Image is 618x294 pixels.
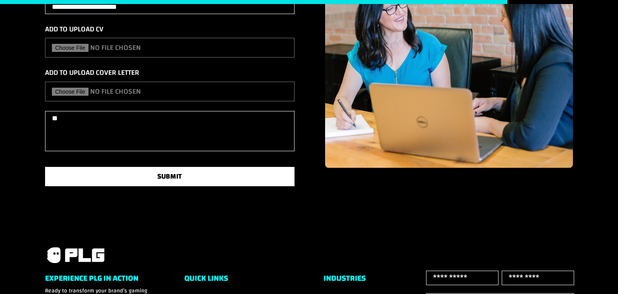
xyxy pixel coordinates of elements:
h6: Industries [323,274,434,286]
button: SUBMIT [45,167,295,187]
iframe: Chat Widget [578,255,618,294]
label: Add to upload cv [45,24,103,35]
h6: Experience PLG in Action [45,274,155,286]
h6: Quick Links [184,274,295,286]
a: PLG [45,246,105,264]
img: PLG logo [45,246,105,264]
label: Add to upload cover letter [45,67,139,78]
